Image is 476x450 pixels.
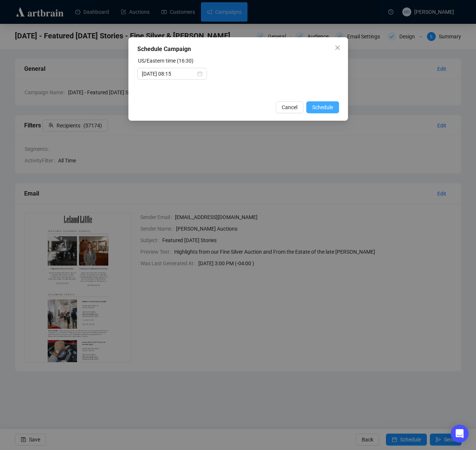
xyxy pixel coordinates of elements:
[335,45,341,51] span: close
[312,103,333,111] span: Schedule
[332,42,344,54] button: Close
[282,103,297,111] span: Cancel
[142,70,196,78] input: Select date
[306,101,339,113] button: Schedule
[138,58,194,64] label: US/Eastern time (16:30)
[451,425,469,443] div: Open Intercom Messenger
[137,45,339,54] div: Schedule Campaign
[276,101,303,113] button: Cancel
